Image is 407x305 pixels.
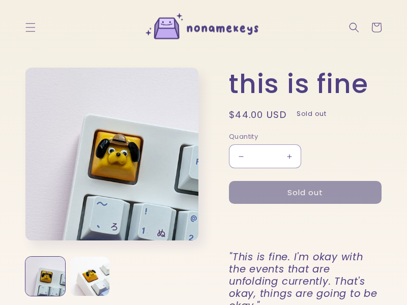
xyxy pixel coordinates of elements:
label: Quantity [229,132,382,142]
span: $44.00 USD [229,108,286,121]
button: Sold out [229,181,382,204]
summary: Menu [19,16,42,39]
img: nonamekeys [140,9,267,47]
span: Sold out [289,108,334,120]
summary: Search [343,16,365,39]
img: this is fine artisan keycap [25,68,198,240]
button: Load image 1 in gallery view [25,257,65,296]
media-gallery: Gallery Viewer [25,68,203,296]
h1: this is fine [229,68,382,100]
button: Load image 2 in gallery view [70,257,110,296]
